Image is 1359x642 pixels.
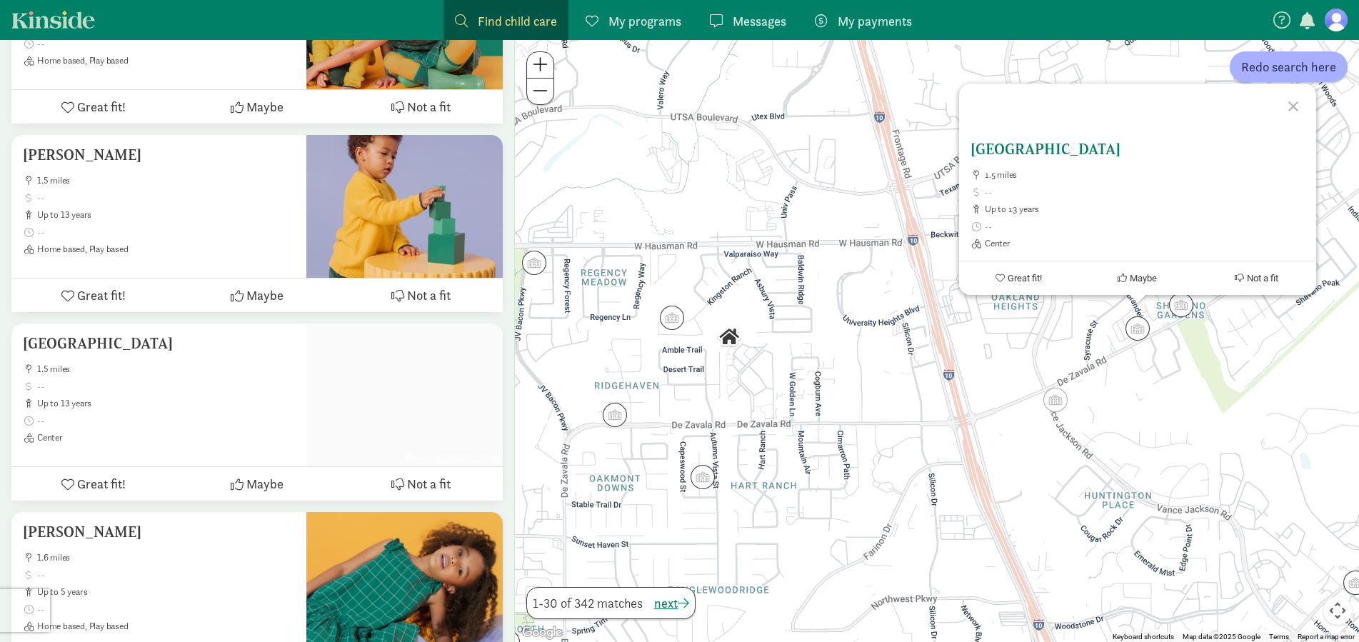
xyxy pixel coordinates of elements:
button: Keyboard shortcuts [1113,632,1174,642]
span: Messages [733,11,786,31]
span: up to 13 years [37,209,295,221]
h5: [GEOGRAPHIC_DATA] [971,141,1305,158]
div: Click to see details [717,325,741,349]
button: Not a fit [339,467,503,501]
span: 1.5 miles [985,169,1305,181]
div: Click to see details [1125,316,1150,341]
span: My payments [838,11,912,31]
span: up to 13 years [37,398,295,409]
span: Photo by [403,450,503,466]
span: Great fit! [1008,273,1042,284]
h5: [PERSON_NAME] [23,146,295,164]
img: Google [518,623,566,642]
span: up to 5 years [37,586,295,598]
button: Great fit! [11,279,175,312]
span: Home based, Play based [37,55,295,66]
span: Center [37,432,295,443]
button: Great fit! [11,467,175,501]
span: Map data ©2025 Google [1183,633,1260,641]
button: Not a fit [339,90,503,124]
span: Great fit! [77,474,126,493]
span: Maybe [246,286,284,305]
div: Click to see details [603,403,627,427]
div: Click to see details [660,306,684,330]
span: up to 13 years [985,204,1305,215]
button: Maybe [1078,261,1198,295]
button: Great fit! [11,90,175,124]
span: Center [985,238,1305,249]
div: Click to see details [691,465,715,489]
span: Home based, Play based [37,621,295,632]
a: Terms (opens in new tab) [1269,633,1289,641]
a: Open this area in Google Maps (opens a new window) [518,623,566,642]
span: Home based, Play based [37,244,295,255]
span: 1.5 miles [37,175,295,186]
button: Maybe [175,279,339,312]
h5: [PERSON_NAME] [23,523,295,541]
div: Click to see details [1169,293,1193,317]
span: Not a fit [407,97,451,116]
span: Not a fit [1247,273,1278,284]
button: Maybe [175,90,339,124]
span: My programs [608,11,681,31]
a: [GEOGRAPHIC_DATA] [431,453,500,463]
button: next [654,593,689,613]
span: 1-30 of 342 matches [533,593,643,613]
span: 1.6 miles [37,552,295,563]
button: Not a fit [1197,261,1316,295]
span: 1.5 miles [37,363,295,375]
span: Find child care [478,11,557,31]
span: Great fit! [77,286,126,305]
span: Not a fit [407,286,451,305]
div: Click to see details [522,251,546,275]
span: Not a fit [407,474,451,493]
a: Kinside [11,11,95,29]
span: Maybe [246,474,284,493]
span: Maybe [246,97,284,116]
button: Map camera controls [1323,596,1352,625]
button: Not a fit [339,279,503,312]
span: Redo search here [1241,57,1336,76]
a: Report a map error [1298,633,1355,641]
h5: [GEOGRAPHIC_DATA] [23,335,295,352]
button: Redo search here [1230,51,1348,82]
button: Great fit! [959,261,1078,295]
button: Maybe [175,467,339,501]
div: Click to see details [1043,388,1068,412]
span: Great fit! [77,97,126,116]
span: Maybe [1130,273,1157,284]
